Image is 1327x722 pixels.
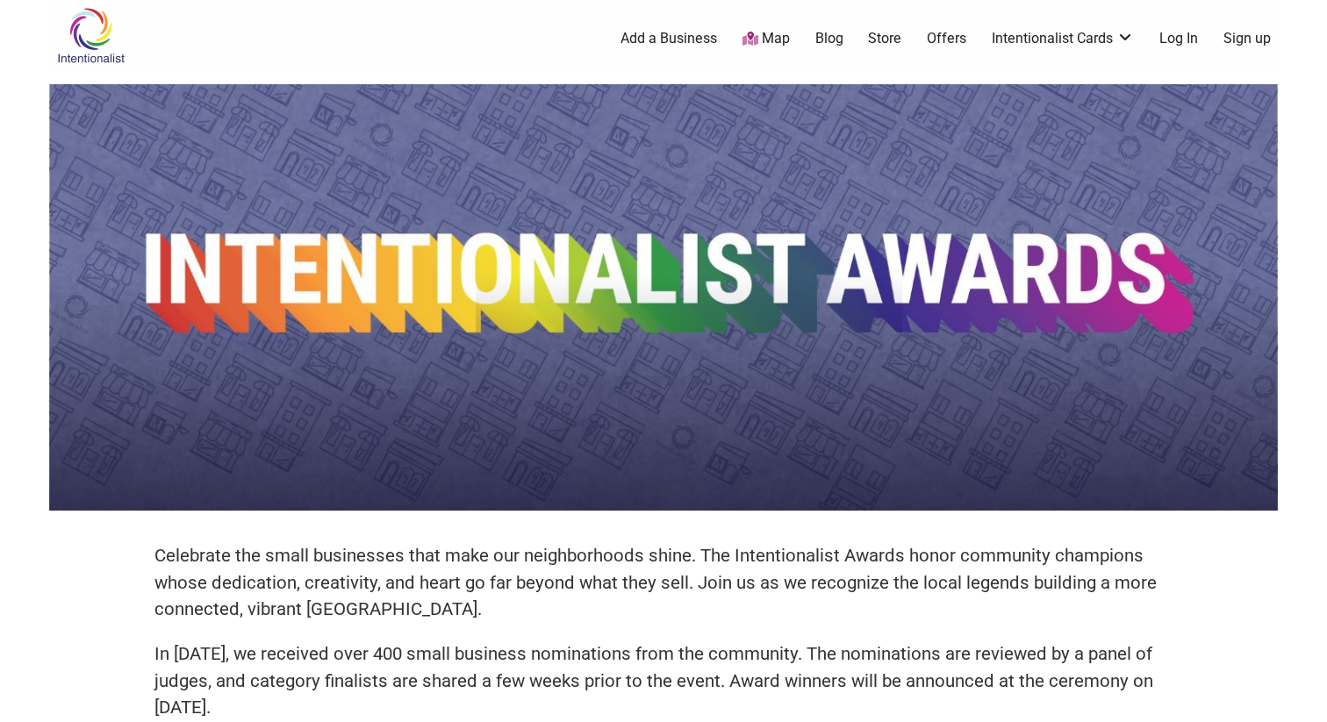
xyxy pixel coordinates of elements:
img: Intentionalist [49,7,133,64]
a: Store [868,29,901,48]
p: In [DATE], we received over 400 small business nominations from the community. The nominations ar... [154,640,1173,721]
a: Log In [1159,29,1198,48]
a: Map [742,29,790,49]
a: Intentionalist Cards [992,29,1134,48]
p: Celebrate the small businesses that make our neighborhoods shine. The Intentionalist Awards honor... [154,542,1173,623]
a: Blog [815,29,843,48]
a: Offers [927,29,966,48]
a: Add a Business [620,29,717,48]
a: Sign up [1223,29,1271,48]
